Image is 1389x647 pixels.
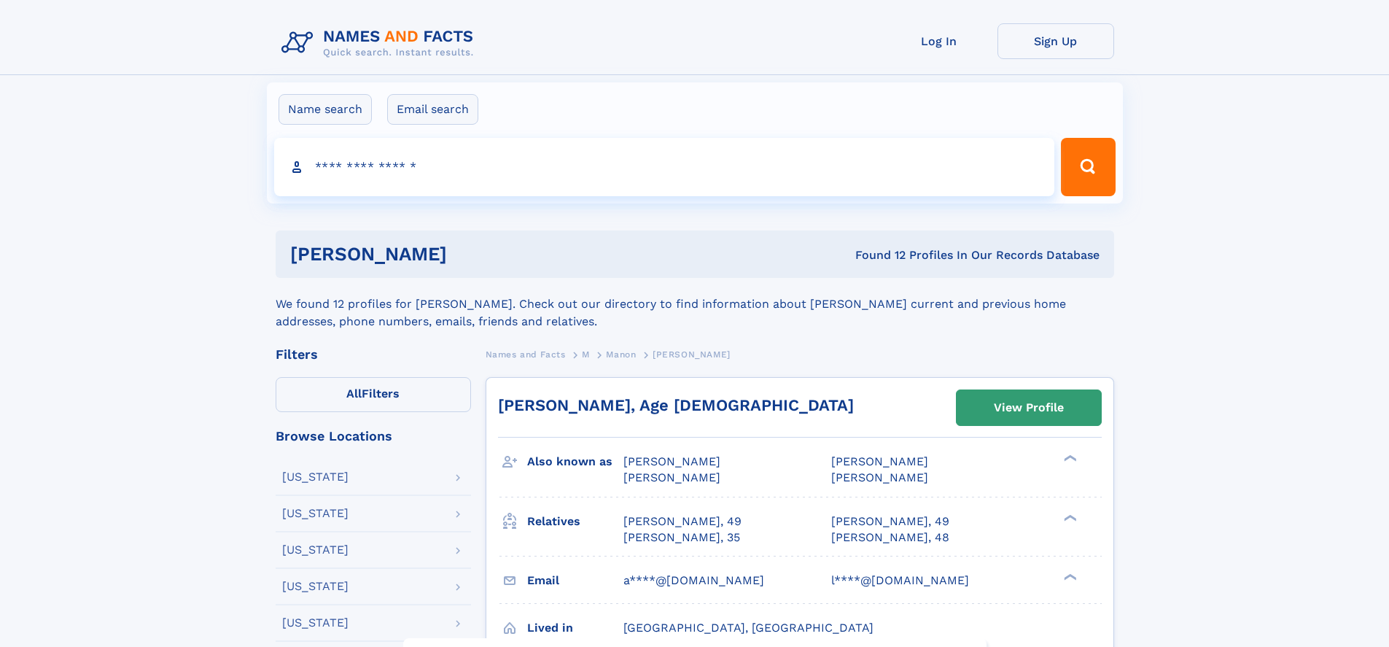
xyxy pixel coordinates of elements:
[623,514,742,530] a: [PERSON_NAME], 49
[1060,454,1078,463] div: ❯
[527,449,623,474] h3: Also known as
[997,23,1114,59] a: Sign Up
[831,514,949,530] a: [PERSON_NAME], 49
[498,396,854,414] a: [PERSON_NAME], Age [DEMOGRAPHIC_DATA]
[282,581,349,592] div: [US_STATE]
[527,568,623,593] h3: Email
[994,391,1064,425] div: View Profile
[653,349,731,360] span: [PERSON_NAME]
[279,94,372,125] label: Name search
[623,621,874,635] span: [GEOGRAPHIC_DATA], [GEOGRAPHIC_DATA]
[1060,572,1078,581] div: ❯
[282,508,349,519] div: [US_STATE]
[623,470,720,484] span: [PERSON_NAME]
[276,377,471,412] label: Filters
[274,138,1055,196] input: search input
[1061,138,1115,196] button: Search Button
[346,387,362,400] span: All
[831,470,928,484] span: [PERSON_NAME]
[276,430,471,443] div: Browse Locations
[881,23,997,59] a: Log In
[290,245,651,263] h1: [PERSON_NAME]
[276,348,471,361] div: Filters
[831,530,949,546] a: [PERSON_NAME], 48
[623,454,720,468] span: [PERSON_NAME]
[582,345,590,363] a: M
[831,454,928,468] span: [PERSON_NAME]
[606,345,636,363] a: Manon
[623,530,740,546] a: [PERSON_NAME], 35
[282,471,349,483] div: [US_STATE]
[527,509,623,534] h3: Relatives
[651,247,1100,263] div: Found 12 Profiles In Our Records Database
[276,23,486,63] img: Logo Names and Facts
[387,94,478,125] label: Email search
[276,278,1114,330] div: We found 12 profiles for [PERSON_NAME]. Check out our directory to find information about [PERSON...
[1060,513,1078,522] div: ❯
[527,616,623,640] h3: Lived in
[582,349,590,360] span: M
[957,390,1101,425] a: View Profile
[486,345,566,363] a: Names and Facts
[606,349,636,360] span: Manon
[282,617,349,629] div: [US_STATE]
[282,544,349,556] div: [US_STATE]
